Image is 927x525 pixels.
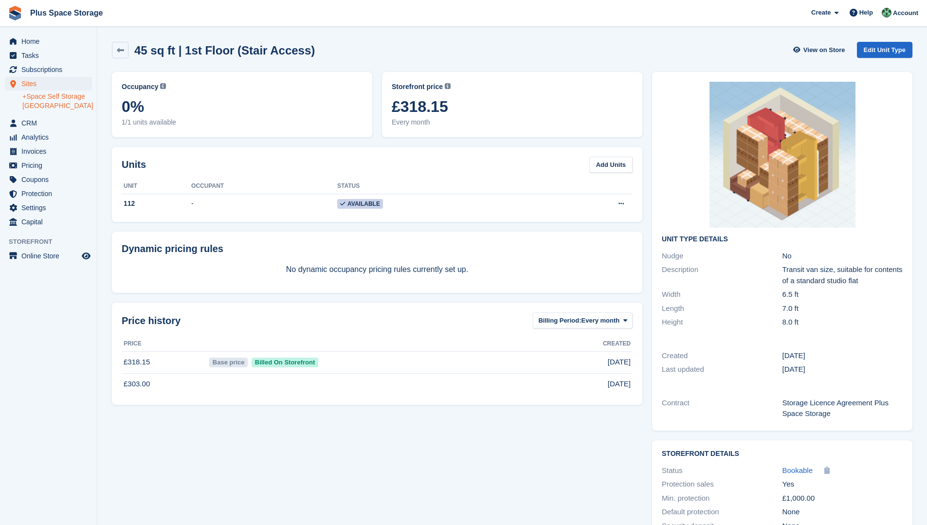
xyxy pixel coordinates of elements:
span: 1/1 units available [122,117,363,127]
span: Analytics [21,130,80,144]
span: Every month [582,316,620,326]
th: Price [122,336,207,352]
a: menu [5,116,92,130]
div: Transit van size, suitable for contents of a standard studio flat [782,264,903,286]
span: Account [893,8,918,18]
a: menu [5,77,92,91]
td: £318.15 [122,351,207,373]
span: 0% [122,98,363,115]
span: Online Store [21,249,80,263]
span: Every month [392,117,633,127]
span: Base price [209,358,248,367]
span: Create [811,8,831,18]
a: menu [5,145,92,158]
div: [DATE] [782,350,903,362]
th: Status [337,179,542,194]
div: 6.5 ft [782,289,903,300]
span: Available [337,199,383,209]
p: No dynamic occupancy pricing rules currently set up. [122,264,633,275]
span: Storefront [9,237,97,247]
div: Storage Licence Agreement Plus Space Storage [782,398,903,419]
a: menu [5,35,92,48]
div: No [782,251,903,262]
div: Default protection [662,507,782,518]
td: - [191,194,337,214]
div: Width [662,289,782,300]
img: icon-info-grey-7440780725fd019a000dd9b08b2336e03edf1995a4989e88bcd33f0948082b44.svg [445,83,451,89]
h2: Units [122,157,146,172]
div: 112 [122,199,191,209]
a: menu [5,63,92,76]
span: Occupancy [122,82,158,92]
span: Home [21,35,80,48]
h2: Storefront Details [662,450,903,458]
span: Billed On Storefront [252,358,318,367]
div: None [782,507,903,518]
div: Dynamic pricing rules [122,241,633,256]
span: View on Store [803,45,845,55]
div: Created [662,350,782,362]
a: Bookable [782,465,813,476]
td: £303.00 [122,373,207,395]
div: Height [662,317,782,328]
div: 8.0 ft [782,317,903,328]
img: stora-icon-8386f47178a22dfd0bd8f6a31ec36ba5ce8667c1dd55bd0f319d3a0aa187defe.svg [8,6,22,20]
button: Billing Period: Every month [533,312,633,328]
span: Bookable [782,466,813,474]
div: Description [662,264,782,286]
span: Sites [21,77,80,91]
a: Add Units [589,157,633,173]
div: 7.0 ft [782,303,903,314]
th: Occupant [191,179,337,194]
span: Capital [21,215,80,229]
span: Created [603,339,631,348]
span: Settings [21,201,80,215]
img: 112.png [709,82,855,228]
div: Min. protection [662,493,782,504]
div: Protection sales [662,479,782,490]
a: menu [5,201,92,215]
img: Karolis Stasinskas [882,8,891,18]
span: Subscriptions [21,63,80,76]
span: Storefront price [392,82,443,92]
a: menu [5,249,92,263]
span: [DATE] [608,357,631,368]
div: Length [662,303,782,314]
th: Unit [122,179,191,194]
div: Yes [782,479,903,490]
span: Billing Period: [538,316,581,326]
span: Invoices [21,145,80,158]
span: £318.15 [392,98,633,115]
a: +Space Self Storage [GEOGRAPHIC_DATA] [22,92,92,110]
span: [DATE] [608,379,631,390]
div: Last updated [662,364,782,375]
a: Edit Unit Type [857,42,912,58]
span: Help [859,8,873,18]
div: [DATE] [782,364,903,375]
a: menu [5,130,92,144]
a: menu [5,49,92,62]
span: Pricing [21,159,80,172]
span: Coupons [21,173,80,186]
span: Price history [122,313,181,328]
div: Nudge [662,251,782,262]
h2: 45 sq ft | 1st Floor (Stair Access) [134,44,315,57]
a: menu [5,187,92,200]
a: Preview store [80,250,92,262]
div: Status [662,465,782,476]
a: menu [5,215,92,229]
span: CRM [21,116,80,130]
div: £1,000.00 [782,493,903,504]
img: icon-info-grey-7440780725fd019a000dd9b08b2336e03edf1995a4989e88bcd33f0948082b44.svg [160,83,166,89]
span: Protection [21,187,80,200]
span: Tasks [21,49,80,62]
a: View on Store [792,42,849,58]
h2: Unit Type details [662,235,903,243]
a: menu [5,159,92,172]
a: menu [5,173,92,186]
a: Plus Space Storage [26,5,107,21]
div: Contract [662,398,782,419]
